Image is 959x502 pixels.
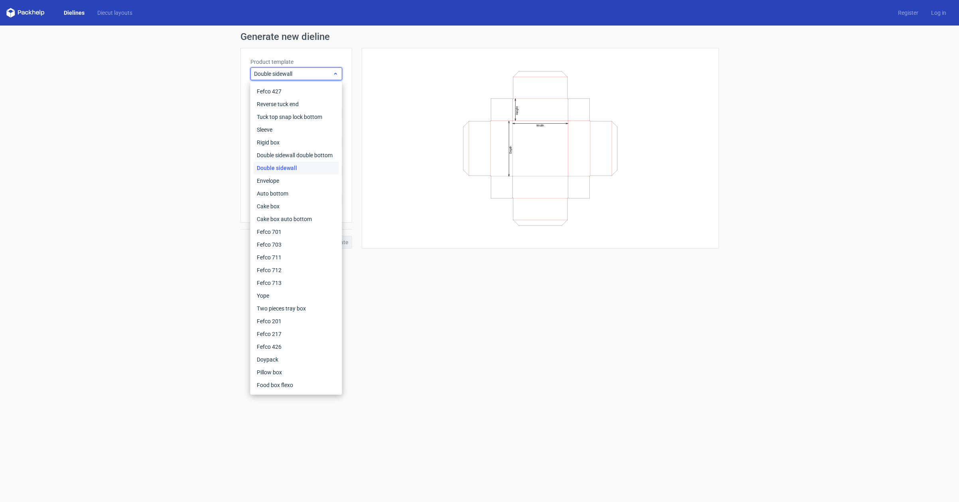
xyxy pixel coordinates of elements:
div: Fefco 711 [254,251,339,264]
div: Fefco 712 [254,264,339,277]
text: Width [536,124,544,127]
div: Pillow box [254,366,339,379]
div: Fefco 426 [254,340,339,353]
span: Double sidewall [254,70,333,78]
div: Food box flexo [254,379,339,391]
text: Depth [509,146,512,153]
div: Fefco 201 [254,315,339,328]
div: Fefco 427 [254,85,339,98]
div: Envelope [254,174,339,187]
div: Cake box auto bottom [254,213,339,225]
div: Fefco 217 [254,328,339,340]
label: Product template [250,58,342,66]
a: Diecut layouts [91,9,139,17]
div: Auto bottom [254,187,339,200]
div: Two pieces tray box [254,302,339,315]
div: Fefco 703 [254,238,339,251]
div: Tuck top snap lock bottom [254,111,339,123]
div: Double sidewall [254,162,339,174]
div: Reverse tuck end [254,98,339,111]
div: Double sidewall double bottom [254,149,339,162]
div: Cake box [254,200,339,213]
div: Rigid box [254,136,339,149]
div: Doypack [254,353,339,366]
text: Height [515,106,519,115]
div: Fefco 701 [254,225,339,238]
a: Log in [925,9,953,17]
h1: Generate new dieline [240,32,719,42]
a: Register [892,9,925,17]
div: Fefco 713 [254,277,339,289]
div: Sleeve [254,123,339,136]
a: Dielines [57,9,91,17]
div: Yope [254,289,339,302]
